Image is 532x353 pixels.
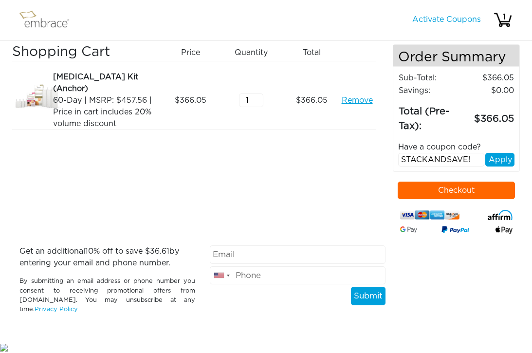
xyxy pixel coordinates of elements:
button: Apply [485,153,514,167]
span: 366.05 [296,94,328,106]
p: Get an additional % off to save $ by entering your email and phone number. [19,245,195,269]
td: 366.05 [462,97,514,134]
td: Savings : [398,84,462,97]
img: Google-Pay-Logo.svg [400,226,417,233]
div: Total [285,44,346,61]
span: 10 [85,247,93,255]
td: Sub-Total: [398,72,462,84]
a: 1 [493,16,513,23]
a: Activate Coupons [412,16,481,23]
div: United States: +1 [210,267,233,284]
img: logo.png [17,8,80,32]
span: Quantity [235,47,268,58]
div: 60-Day | MSRP: $457.56 | Price in cart includes 20% volume discount [53,94,156,130]
input: Email [210,245,385,264]
span: 36.61 [150,247,169,255]
td: 0.00 [462,84,514,97]
a: Privacy Policy [35,306,78,313]
div: 1 [495,11,514,23]
span: 366.05 [175,94,206,106]
img: fullApplePay.png [495,226,513,233]
p: By submitting an email address or phone number you consent to receiving promotional offers from [... [19,277,195,314]
button: Checkout [398,182,515,199]
div: [MEDICAL_DATA] Kit (Anchor) [53,71,156,94]
img: credit-cards.png [400,209,459,221]
img: affirm-logo.svg [488,210,513,220]
input: Phone [210,266,385,285]
a: Remove [342,94,373,106]
img: cart [493,10,513,30]
div: Price [164,44,224,61]
button: Submit [351,287,385,305]
h4: Order Summary [393,45,519,67]
h3: Shopping Cart [12,44,156,61]
div: Have a coupon code? [391,141,522,153]
td: Total (Pre-Tax): [398,97,462,134]
img: paypal-v3.png [441,224,469,236]
img: 7d6deaa4-8dcd-11e7-afd2-02e45ca4b85b.jpeg [12,71,61,124]
td: 366.05 [462,72,514,84]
